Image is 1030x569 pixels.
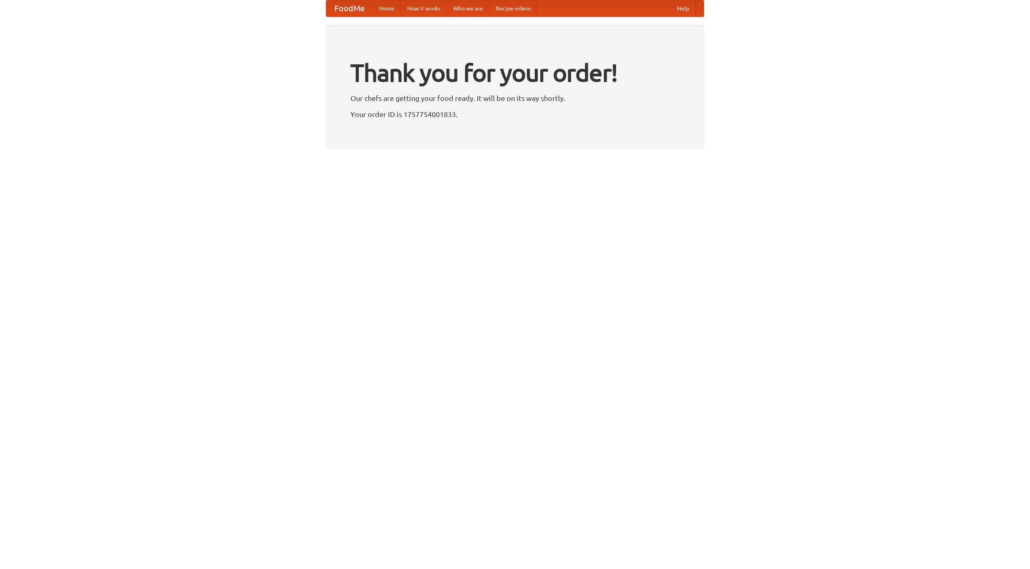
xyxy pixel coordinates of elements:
a: FoodMe [326,0,373,16]
a: Home [373,0,401,16]
a: Help [671,0,696,16]
a: How it works [401,0,447,16]
p: Our chefs are getting your food ready. It will be on its way shortly. [350,92,680,104]
a: Who we are [447,0,489,16]
p: Your order ID is 1757754001833. [350,108,680,120]
a: Recipe videos [489,0,538,16]
h1: Thank you for your order! [350,53,680,92]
